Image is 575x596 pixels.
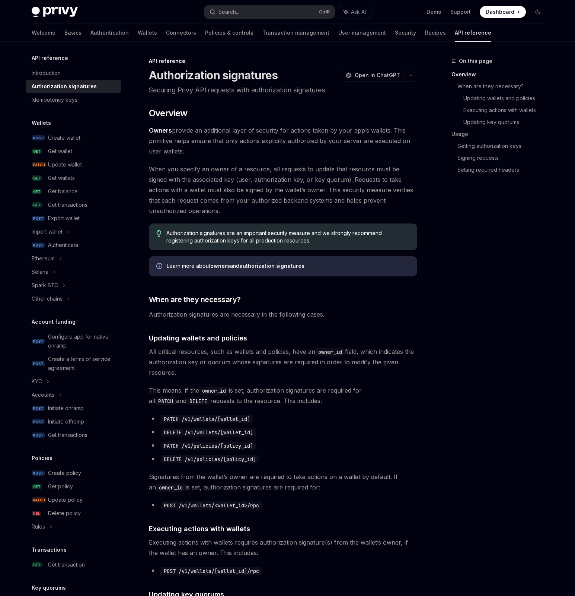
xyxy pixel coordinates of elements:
a: User management [338,24,386,42]
code: owner_id [315,348,345,356]
a: Authentication [90,24,129,42]
span: This means, if the is set, authorization signatures are required for all and requests to the reso... [149,385,417,406]
a: authorization signatures [239,263,304,269]
a: owners [210,263,230,269]
a: POSTCreate wallet [26,131,121,145]
h5: Policies [32,454,52,463]
div: Authorization signatures [32,82,97,91]
span: POST [32,216,45,221]
span: GET [32,189,42,194]
code: PATCH /v1/policies/[policy_id] [161,442,256,450]
code: PATCH [155,397,176,405]
a: GETGet policy [26,480,121,493]
a: Wallets [138,24,157,42]
code: owner_id [199,387,229,395]
div: Get balance [48,187,78,196]
div: Introduction [32,69,61,77]
span: Authorization signatures are necessary in the following cases. [149,309,417,320]
span: PATCH [32,162,47,168]
div: Get policy [48,482,73,491]
a: Demo [427,8,441,16]
div: Ethereum [32,254,55,263]
a: GETGet transaction [26,558,121,571]
span: Open in ChatGPT [355,72,400,79]
span: GET [32,562,42,568]
h5: Wallets [32,118,51,127]
span: Dashboard [486,8,514,16]
div: Export wallet [48,214,80,223]
code: DELETE /v1/wallets/[wallet_id] [161,428,256,437]
a: DELDelete policy [26,507,121,520]
div: Get transaction [48,560,85,569]
a: Overview [451,69,550,80]
span: POST [32,242,45,248]
a: Authorization signatures [26,80,121,93]
span: GET [32,202,42,208]
a: Dashboard [480,6,526,18]
span: POST [32,361,45,367]
a: GETGet wallet [26,145,121,158]
code: POST /v1/wallets/[wallet_id]/rpc [161,567,262,575]
a: GETGet balance [26,185,121,198]
span: Signatures from the wallet’s owner are required to take actions on a wallet by default. If an is ... [149,472,417,492]
a: POSTGet transactions [26,428,121,442]
a: Owners [149,127,172,134]
code: owner_id [156,484,186,492]
div: Authenticate [48,241,79,250]
a: GETGet wallets [26,171,121,185]
span: Authorization signatures are an important security measure and we strongly recommend registering ... [166,229,409,244]
div: Initiate onramp [48,404,84,413]
a: POSTInitiate onramp [26,402,121,415]
a: Connectors [166,24,196,42]
h1: Authorization signatures [149,69,278,82]
div: Delete policy [48,509,81,518]
a: Getting authorization keys [457,140,550,152]
span: provide an additional layer of security for actions taken by your app’s wallets. This primitive h... [149,125,417,156]
span: POST [32,339,45,344]
code: DELETE /v1/policies/[policy_id] [161,455,259,463]
a: Transaction management [262,24,329,42]
a: Policies & controls [205,24,253,42]
div: Create policy [48,469,81,478]
code: PATCH /v1/wallets/[wallet_id] [161,415,253,423]
button: Toggle dark mode [532,6,544,18]
span: GET [32,175,42,181]
h5: Account funding [32,317,76,326]
div: Search... [218,7,239,16]
div: Spark BTC [32,281,58,290]
a: Idempotency keys [26,93,121,107]
img: dark logo [32,7,78,17]
a: PATCHUpdate policy [26,493,121,507]
div: Create wallet [48,133,80,142]
a: Executing actions with wallets [463,104,550,116]
span: Learn more about and . [167,262,410,270]
div: API reference [149,57,417,65]
a: POSTAuthenticate [26,238,121,252]
span: Overview [149,107,188,119]
a: Setting required headers [457,164,550,176]
h5: API reference [32,54,68,63]
span: POST [32,419,45,425]
a: POSTExport wallet [26,212,121,225]
div: Get transactions [48,431,87,440]
span: GET [32,149,42,154]
div: Accounts [32,390,54,399]
span: Ctrl K [319,9,330,15]
span: PATCH [32,497,47,503]
div: Update policy [48,495,83,504]
span: When are they necessary? [149,294,241,305]
div: Rules [32,522,45,531]
h5: Transactions [32,545,67,554]
span: POST [32,432,45,438]
code: DELETE [186,397,210,405]
div: Configure app for native onramp [48,332,116,350]
div: Other chains [32,294,63,303]
div: KYC [32,377,42,386]
a: Recipes [425,24,446,42]
span: GET [32,484,42,489]
a: Introduction [26,66,121,80]
button: Search...CtrlK [204,5,335,19]
a: POSTInitiate offramp [26,415,121,428]
a: POSTCreate a terms of service agreement [26,352,121,375]
div: Create a terms of service agreement [48,355,116,372]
